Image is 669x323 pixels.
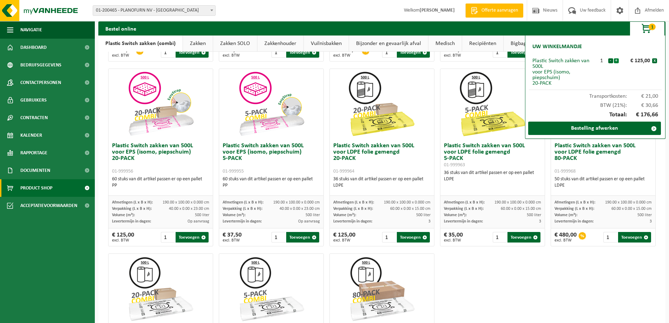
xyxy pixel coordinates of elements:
[20,144,47,162] span: Rapportage
[223,219,262,224] span: Levertermijn in dagen:
[333,47,360,58] div: € 1 000,00
[382,232,396,243] input: 1
[529,108,662,122] div: Totaal:
[298,219,320,224] span: Op aanvraag
[188,219,209,224] span: Op aanvraag
[555,200,595,205] span: Afmetingen (L x B x H):
[555,182,652,189] div: LDPE
[444,219,483,224] span: Levertermijn in dagen:
[306,213,320,217] span: 500 liter
[444,162,465,168] span: 01-999963
[504,35,536,52] a: Bigbags
[286,232,319,243] button: Toevoegen
[112,238,134,243] span: excl. BTW
[465,4,523,18] a: Offerte aanvragen
[501,207,541,211] span: 60.00 x 0.00 x 15.00 cm
[112,219,151,224] span: Levertermijn in dagen:
[286,47,319,58] button: Toevoegen
[112,143,209,174] h3: Plastic Switch zakken van 500L voor EPS (isomo, piepschuim) 20-PACK
[652,58,657,63] button: x
[20,197,77,214] span: Acceptatievoorwaarden
[20,39,47,56] span: Dashboard
[98,21,143,35] h2: Bestel online
[444,232,463,243] div: € 35,00
[195,213,209,217] span: 500 liter
[176,47,209,58] button: Toevoegen
[176,232,209,243] button: Toevoegen
[390,207,431,211] span: 60.00 x 0.00 x 15.00 cm
[223,143,320,174] h3: Plastic Switch zakken van 500L voor EPS (isomo, piepschuim) 5-PACK
[555,176,652,189] div: 50 stuks van dit artikel passen er op een pallet
[507,47,540,58] button: Toevoegen
[649,24,656,30] span: 1
[112,176,209,189] div: 60 stuks van dit artikel passen er op een pallet
[20,21,42,39] span: Navigatie
[382,47,396,58] input: 1
[112,213,135,217] span: Volume (m³):
[637,213,652,217] span: 500 liter
[595,58,608,64] div: 1
[183,35,213,52] a: Zakken
[161,232,175,243] input: 1
[494,200,541,205] span: 190.00 x 100.00 x 0.000 cm
[333,200,374,205] span: Afmetingen (L x B x H):
[333,219,372,224] span: Levertermijn in dagen:
[93,5,216,16] span: 01-200465 - PLANOFURN NV - WAREGEM
[333,232,355,243] div: € 125,00
[630,21,665,35] button: 1
[608,58,613,63] button: -
[603,232,618,243] input: 1
[444,143,541,168] h3: Plastic Switch zakken van 500L voor LDPE folie gemengd 5-PACK
[507,232,540,243] button: Toevoegen
[611,207,652,211] span: 60.00 x 0.00 x 15.00 cm
[112,232,134,243] div: € 125,00
[223,47,242,58] div: € 70,00
[384,200,431,205] span: 190.00 x 100.00 x 0.000 cm
[280,207,320,211] span: 40.00 x 0.00 x 23.00 cm
[618,232,651,243] button: Toevoegen
[539,219,541,224] span: 3
[333,213,356,217] span: Volume (m³):
[480,7,520,14] span: Offerte aanvragen
[555,143,652,174] h3: Plastic Switch zakken van 500L voor LDPE folie gemengd 80-PACK
[223,169,244,174] span: 01-999955
[529,39,585,54] h2: Uw winkelmandje
[555,232,577,243] div: € 480,00
[555,219,593,224] span: Levertermijn in dagen:
[333,182,431,189] div: LDPE
[650,219,652,224] span: 3
[528,122,661,135] a: Bestelling afwerken
[420,8,455,13] strong: [PERSON_NAME]
[223,53,242,58] span: excl. BTW
[112,207,152,211] span: Verpakking (L x B x H):
[98,35,183,52] a: Plastic Switch zakken (combi)
[112,200,153,205] span: Afmetingen (L x B x H):
[271,47,286,58] input: 1
[444,200,485,205] span: Afmetingen (L x B x H):
[444,207,484,211] span: Verpakking (L x B x H):
[397,232,430,243] button: Toevoegen
[333,53,360,58] span: excl. BTW
[223,213,245,217] span: Volume (m³):
[112,47,134,58] div: € 240,00
[627,112,658,118] span: € 176,66
[555,169,576,174] span: 01-999968
[444,238,463,243] span: excl. BTW
[444,47,466,58] div: € 210,00
[529,99,662,108] div: BTW (21%):
[213,35,257,52] a: Zakken SOLO
[555,238,577,243] span: excl. BTW
[20,74,61,91] span: Contactpersonen
[458,69,528,139] img: 01-999963
[333,176,431,189] div: 36 stuks van dit artikel passen er op een pallet
[397,47,430,58] button: Toevoegen
[20,56,61,74] span: Bedrijfsgegevens
[223,182,320,189] div: PP
[627,93,658,99] span: € 21,00
[236,69,307,139] img: 01-999955
[20,127,42,144] span: Kalender
[555,213,577,217] span: Volume (m³):
[333,143,431,174] h3: Plastic Switch zakken van 500L voor LDPE folie gemengd 20-PACK
[161,47,175,58] input: 1
[444,213,467,217] span: Volume (m³):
